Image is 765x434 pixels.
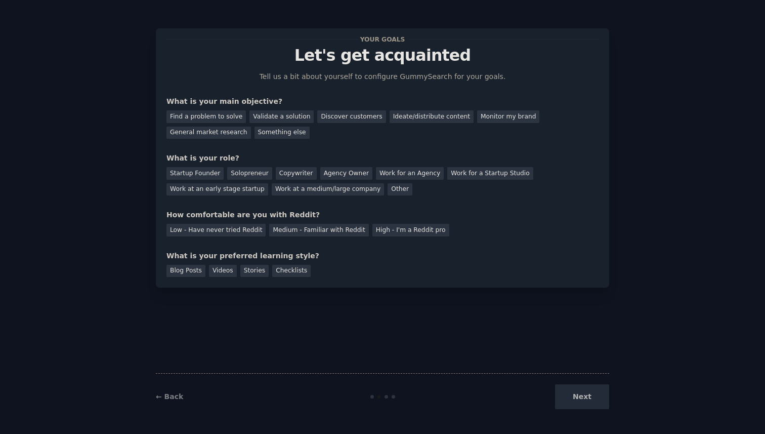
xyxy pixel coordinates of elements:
[276,167,317,180] div: Copywriter
[166,183,268,196] div: Work at an early stage startup
[317,110,386,123] div: Discover customers
[272,265,311,278] div: Checklists
[255,71,510,82] p: Tell us a bit about yourself to configure GummySearch for your goals.
[166,47,599,64] p: Let's get acquainted
[372,224,449,236] div: High - I'm a Reddit pro
[447,167,533,180] div: Work for a Startup Studio
[166,127,251,139] div: General market research
[166,167,224,180] div: Startup Founder
[166,224,266,236] div: Low - Have never tried Reddit
[269,224,368,236] div: Medium - Familiar with Reddit
[358,34,407,45] span: Your goals
[209,265,237,278] div: Videos
[166,265,205,278] div: Blog Posts
[376,167,444,180] div: Work for an Agency
[227,167,272,180] div: Solopreneur
[249,110,314,123] div: Validate a solution
[156,392,183,401] a: ← Back
[390,110,474,123] div: Ideate/distribute content
[166,153,599,164] div: What is your role?
[166,96,599,107] div: What is your main objective?
[388,183,412,196] div: Other
[166,110,246,123] div: Find a problem to solve
[240,265,269,278] div: Stories
[320,167,372,180] div: Agency Owner
[166,251,599,261] div: What is your preferred learning style?
[254,127,310,139] div: Something else
[477,110,539,123] div: Monitor my brand
[272,183,384,196] div: Work at a medium/large company
[166,210,599,220] div: How comfortable are you with Reddit?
